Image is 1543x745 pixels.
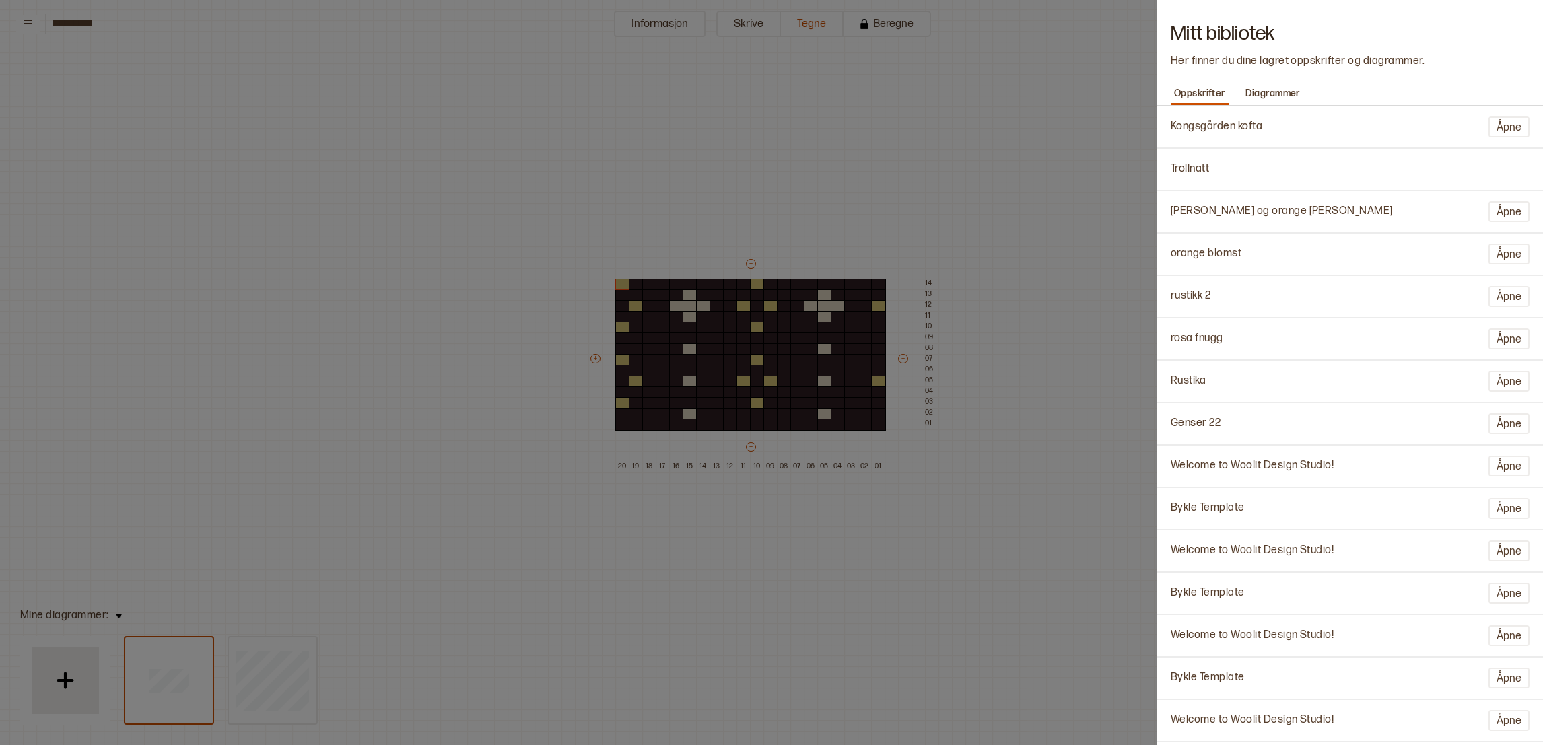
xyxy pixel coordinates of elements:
[1171,586,1245,600] p: Bykle Template
[1171,247,1241,261] p: orange blomst
[1171,289,1210,304] p: rustikk 2
[1171,544,1334,558] p: Welcome to Woolit Design Studio!
[1171,374,1206,388] p: Rustika
[1242,82,1303,105] button: Diagrammer
[1488,328,1530,349] button: Åpne
[1171,27,1530,41] h1: Mitt bibliotek
[1488,244,1530,264] button: Åpne
[1171,82,1229,105] button: Oppskrifter
[1488,710,1530,731] button: Åpne
[1488,201,1530,222] button: Åpne
[1488,668,1530,688] button: Åpne
[1171,417,1221,431] p: Genser 22
[1488,540,1530,561] button: Åpne
[1171,332,1223,346] p: rosa fnugg
[1171,84,1229,103] p: Oppskrifter
[1171,713,1334,728] p: Welcome to Woolit Design Studio!
[1171,162,1209,176] p: Trollnatt
[1488,286,1530,307] button: Åpne
[1171,501,1245,516] p: Bykle Template
[1171,671,1245,685] p: Bykle Template
[1488,625,1530,646] button: Åpne
[1488,413,1530,434] button: Åpne
[1488,456,1530,476] button: Åpne
[1171,120,1262,134] p: Kongsgården kofta
[1488,498,1530,519] button: Åpne
[1488,583,1530,604] button: Åpne
[1171,55,1530,69] p: Her finner du dine lagret oppskrifter og diagrammer.
[1488,116,1530,137] button: Åpne
[1171,205,1393,219] p: [PERSON_NAME] og orange [PERSON_NAME]
[1242,84,1303,103] p: Diagrammer
[1171,629,1334,643] p: Welcome to Woolit Design Studio!
[1171,459,1334,473] p: Welcome to Woolit Design Studio!
[1488,371,1530,392] button: Åpne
